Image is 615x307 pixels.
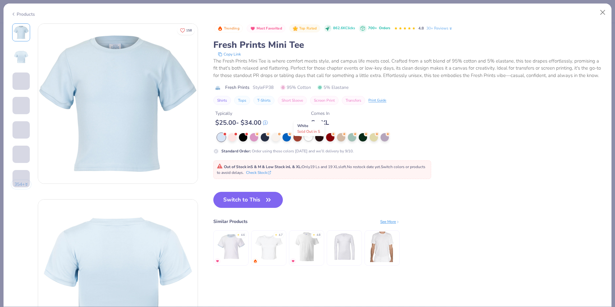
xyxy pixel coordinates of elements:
[221,148,354,154] div: Order using these colors [DATE] and we’ll delivery by 9/10.
[317,84,348,91] span: 5% Elastane
[213,57,604,79] div: The Fresh Prints Mini Tee is where comfort meets style, and campus life meets cool. Crafted from ...
[213,192,283,208] button: Switch to This
[13,49,29,64] img: Back
[225,84,250,91] span: Fresh Prints
[367,232,398,262] img: Los Angeles Apparel S/S Cotton-Poly Crew 3.8 Oz
[299,27,317,30] span: Top Rated
[250,26,255,31] img: Most Favorited sort
[217,164,425,175] span: Only 19 Ls and 19 XLs left. Switch colors or products to avoid delays.
[333,26,355,31] span: 862.6K Clicks
[213,96,231,105] button: Shirts
[347,164,381,169] span: No restock date yet.
[217,26,223,31] img: Trending sort
[289,24,320,33] button: Badge Button
[313,233,315,235] div: ★
[213,85,222,90] img: brand logo
[291,259,295,263] img: MostFav.gif
[216,232,246,262] img: Fresh Prints Ringer Mini Tee
[597,6,609,19] button: Close
[253,96,275,105] button: T-Shirts
[329,232,360,262] img: Bella + Canvas Unisex Jersey Long-Sleeve V-Neck T-Shirt
[221,149,251,154] strong: Standard Order :
[368,98,386,103] div: Print Guide
[278,96,307,105] button: Short Sleeve
[316,233,320,237] div: 4.8
[186,29,192,32] span: 158
[12,163,13,180] img: User generated content
[311,110,330,117] div: Comes In
[275,233,277,235] div: ★
[291,232,322,262] img: Hanes Unisex 5.2 Oz. Comfortsoft Cotton T-Shirt
[368,26,390,31] div: 700+
[253,84,274,91] span: Style FP38
[12,187,13,205] img: User generated content
[254,232,284,262] img: Bella + Canvas Ladies' Micro Ribbed Baby Tee
[279,233,283,237] div: 4.7
[247,24,285,33] button: Badge Button
[177,26,195,35] button: Like
[257,27,282,30] span: Most Favorited
[281,84,311,91] span: 95% Cotton
[213,218,248,225] div: Similar Products
[311,119,330,127] div: S - XL
[12,114,13,132] img: User generated content
[12,90,13,107] img: User generated content
[224,164,262,169] strong: Out of Stock in S & M
[342,96,365,105] button: Transfers
[310,96,339,105] button: Screen Print
[215,110,268,117] div: Typically
[213,39,604,51] div: Fresh Prints Mini Tee
[216,259,219,263] img: MostFav.gif
[246,170,271,175] button: Check Stock
[237,233,240,235] div: ★
[214,24,243,33] button: Badge Button
[234,96,250,105] button: Tops
[294,121,324,136] div: White
[215,119,268,127] div: $ 25.00 - $ 34.00
[297,129,320,134] span: Sold Out in S
[241,233,245,237] div: 4.6
[224,27,240,30] span: Trending
[418,26,424,31] span: 4.8
[426,25,453,31] a: 30+ Reviews
[293,26,298,31] img: Top Rated sort
[262,164,302,169] strong: & Low Stock in L & XL :
[13,25,29,40] img: Front
[216,51,243,57] button: copy to clipboard
[253,259,257,263] img: trending.gif
[38,24,198,183] img: Front
[12,139,13,156] img: User generated content
[379,26,390,30] span: Orders
[394,23,416,34] div: 4.8 Stars
[11,180,32,189] button: 354+
[380,219,400,225] div: See More
[11,11,35,18] div: Products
